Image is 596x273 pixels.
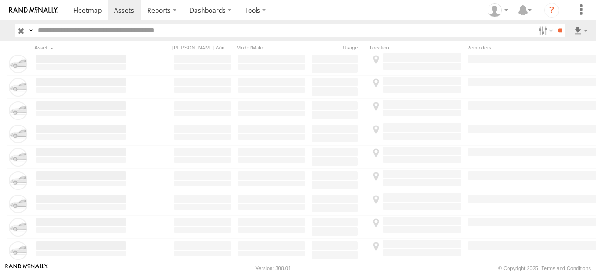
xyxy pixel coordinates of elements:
[484,3,511,17] div: Zulema McIntosch
[498,266,591,271] div: © Copyright 2025 -
[544,3,559,18] i: ?
[542,266,591,271] a: Terms and Conditions
[9,7,58,14] img: rand-logo.svg
[535,24,555,37] label: Search Filter Options
[237,44,306,51] div: Model/Make
[573,24,589,37] label: Export results as...
[256,266,291,271] div: Version: 308.01
[467,44,536,51] div: Reminders
[27,24,34,37] label: Search Query
[5,264,48,273] a: Visit our Website
[34,44,128,51] div: Click to Sort
[370,44,463,51] div: Location
[310,44,366,51] div: Usage
[172,44,233,51] div: [PERSON_NAME]./Vin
